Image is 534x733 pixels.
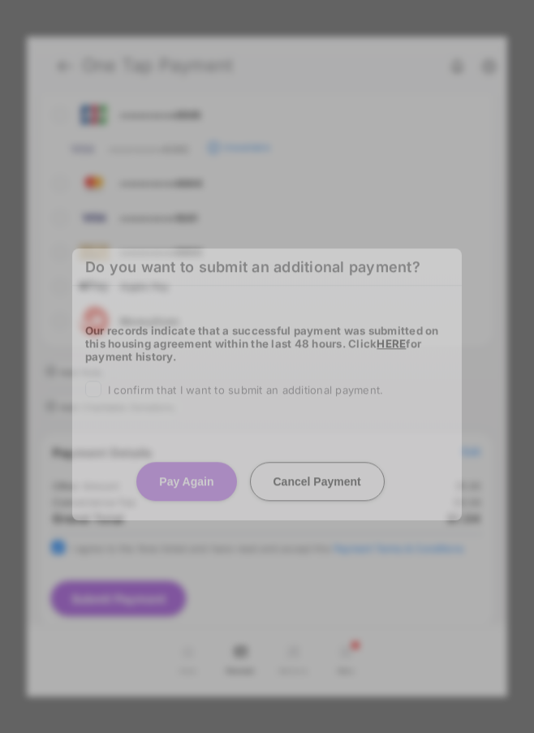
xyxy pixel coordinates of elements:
h5: Our records indicate that a successful payment was submitted on this housing agreement within the... [85,324,449,363]
a: HERE [377,337,406,350]
span: I confirm that I want to submit an additional payment. [108,383,383,396]
button: Cancel Payment [250,462,385,501]
h2: Do you want to submit an additional payment? [72,249,462,287]
button: Pay Again [136,462,236,501]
